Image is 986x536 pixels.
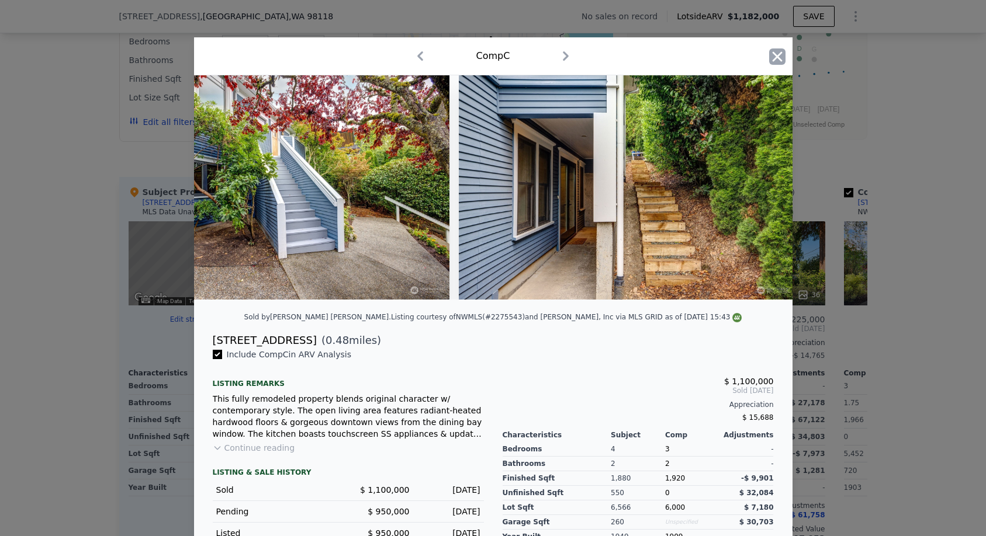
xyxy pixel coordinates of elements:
div: Adjustments [719,430,774,440]
div: [DATE] [419,484,480,496]
span: $ 15,688 [742,413,773,422]
div: Characteristics [503,430,611,440]
span: -$ 9,901 [741,474,773,482]
div: Bathrooms [503,457,611,471]
div: Listing courtesy of NWMLS (#2275543) and [PERSON_NAME], Inc via MLS GRID as of [DATE] 15:43 [391,313,742,321]
span: 3 [665,445,670,453]
div: Subject [611,430,665,440]
span: 6,000 [665,503,685,511]
img: NWMLS Logo [732,313,742,322]
span: $ 30,703 [739,518,774,526]
div: 1,880 [611,471,665,486]
span: $ 32,084 [739,489,774,497]
span: 1,920 [665,474,685,482]
button: Continue reading [213,442,295,454]
div: Listing remarks [213,370,484,388]
span: $ 1,100,000 [360,485,410,495]
div: Sold [216,484,339,496]
span: ( miles) [317,332,381,349]
div: 4 [611,442,665,457]
div: Bedrooms [503,442,611,457]
div: - [719,442,774,457]
span: 0 [665,489,670,497]
div: Lot Sqft [503,500,611,515]
div: Pending [216,506,339,517]
div: Garage Sqft [503,515,611,530]
div: 550 [611,486,665,500]
span: $ 950,000 [368,507,409,516]
div: 2 [611,457,665,471]
span: $ 7,180 [744,503,773,511]
span: 0.48 [326,334,349,346]
img: Property Img [113,75,450,300]
div: Finished Sqft [503,471,611,486]
div: - [719,457,774,471]
div: Unspecified [665,515,719,530]
div: Sold by [PERSON_NAME] [PERSON_NAME] . [244,313,391,321]
div: [DATE] [419,506,480,517]
span: Include Comp C in ARV Analysis [222,350,357,359]
div: 6,566 [611,500,665,515]
div: Appreciation [503,400,774,409]
div: This fully remodeled property blends original character w/ contemporary style. The open living ar... [213,393,484,440]
div: LISTING & SALE HISTORY [213,468,484,479]
div: Comp C [476,49,510,63]
div: Comp [665,430,719,440]
span: Sold [DATE] [503,386,774,395]
img: Property Img [459,75,796,300]
div: 260 [611,515,665,530]
div: 2 [665,457,719,471]
div: [STREET_ADDRESS] [213,332,317,349]
div: Unfinished Sqft [503,486,611,500]
span: $ 1,100,000 [724,377,774,386]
